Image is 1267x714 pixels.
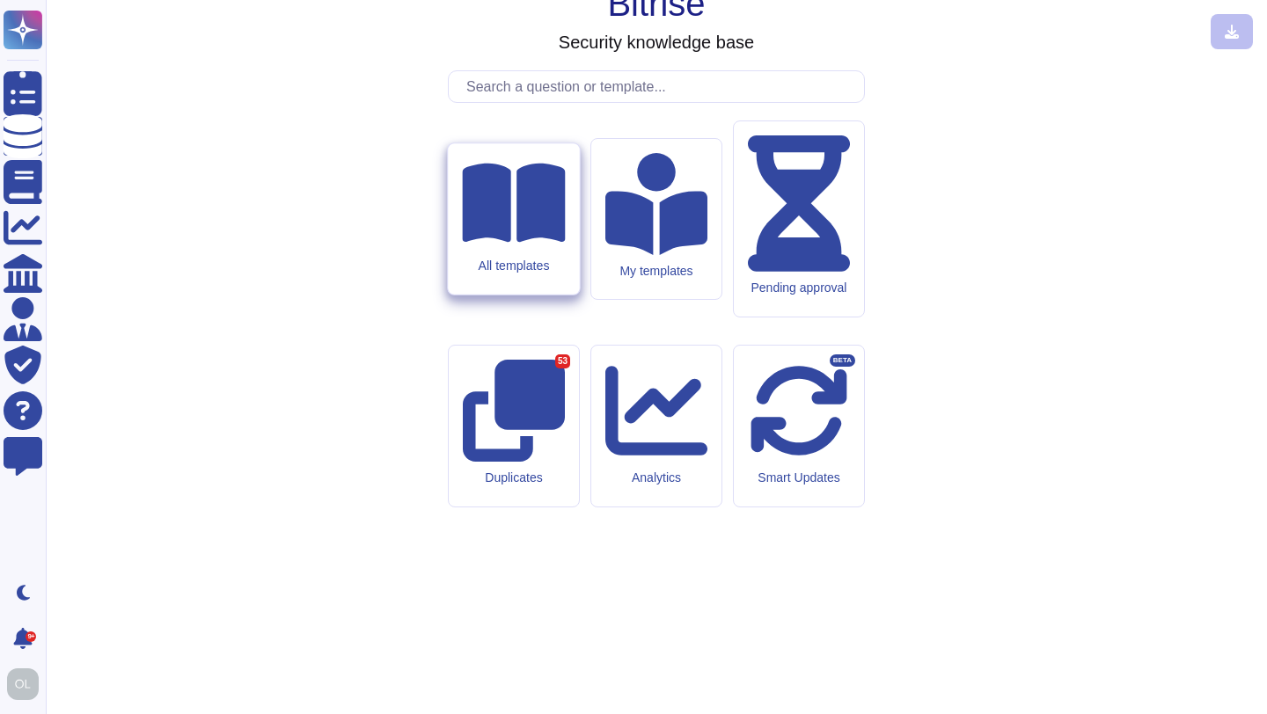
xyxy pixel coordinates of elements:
[559,32,754,53] h3: Security knowledge base
[748,280,850,295] div: Pending approval
[830,354,855,367] div: BETA
[605,264,707,279] div: My templates
[748,470,850,485] div: Smart Updates
[555,354,570,368] div: 53
[7,668,39,700] img: user
[26,631,36,642] div: 9+
[462,259,565,273] div: All templates
[458,71,864,102] input: Search a question or template...
[463,470,565,485] div: Duplicates
[605,470,707,485] div: Analytics
[4,665,51,703] button: user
